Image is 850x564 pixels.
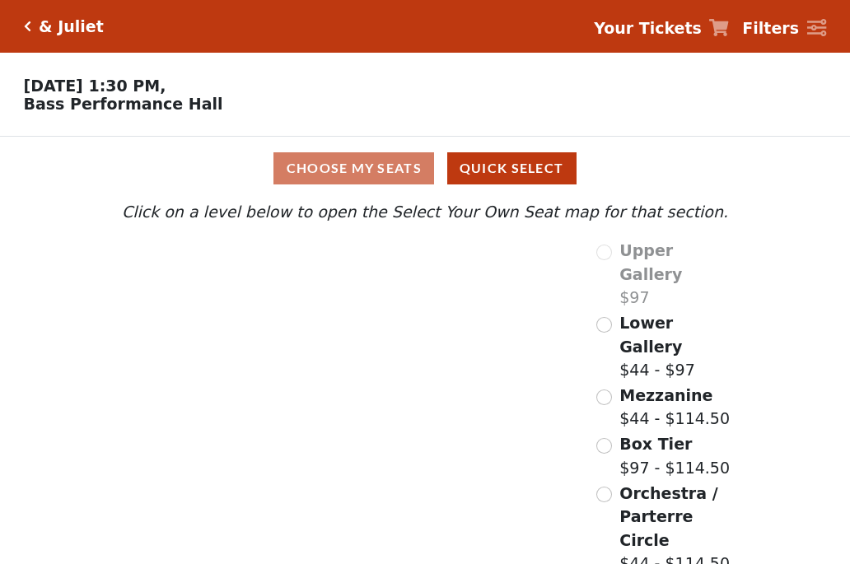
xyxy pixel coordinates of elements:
span: Upper Gallery [619,241,682,283]
p: Click on a level below to open the Select Your Own Seat map for that section. [118,200,732,224]
strong: Filters [742,19,799,37]
a: Click here to go back to filters [24,21,31,32]
strong: Your Tickets [594,19,702,37]
label: $97 [619,239,732,310]
a: Your Tickets [594,16,729,40]
span: Lower Gallery [619,314,682,356]
h5: & Juliet [39,17,104,36]
path: Upper Gallery - Seats Available: 0 [198,247,386,292]
button: Quick Select [447,152,577,184]
label: $44 - $97 [619,311,732,382]
span: Mezzanine [619,386,712,404]
span: Orchestra / Parterre Circle [619,484,717,549]
path: Lower Gallery - Seats Available: 146 [213,284,412,347]
label: $97 - $114.50 [619,432,730,479]
a: Filters [742,16,826,40]
label: $44 - $114.50 [619,384,730,431]
path: Orchestra / Parterre Circle - Seats Available: 146 [302,403,493,518]
span: Box Tier [619,435,692,453]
